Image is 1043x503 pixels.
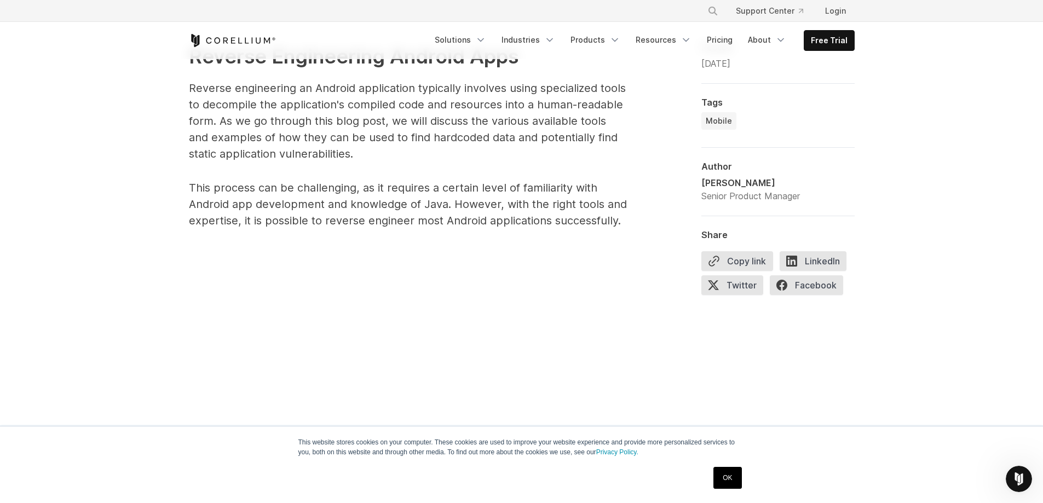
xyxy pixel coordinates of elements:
span: Mobile [706,115,732,126]
div: Navigation Menu [428,30,855,51]
a: Twitter [701,275,770,299]
a: Solutions [428,30,493,50]
p: This process can be challenging, as it requires a certain level of familiarity with Android app d... [189,180,627,229]
a: Pricing [700,30,739,50]
div: Senior Product Manager [701,189,800,203]
div: Share [701,229,855,240]
a: Corellium Home [189,34,276,47]
strong: Reverse Engineering Android Apps [189,44,518,68]
p: Reverse engineering an Android application typically involves using specialized tools to decompil... [189,80,627,162]
a: Mobile [701,112,736,130]
button: Copy link [701,251,773,271]
span: Twitter [701,275,763,295]
div: [PERSON_NAME] [701,176,800,189]
a: Facebook [770,275,850,299]
iframe: HubSpot Video [189,246,627,493]
a: Support Center [727,1,812,21]
a: Resources [629,30,698,50]
a: LinkedIn [780,251,853,275]
p: This website stores cookies on your computer. These cookies are used to improve your website expe... [298,437,745,457]
a: Products [564,30,627,50]
iframe: Intercom live chat [1006,466,1032,492]
div: Author [701,161,855,172]
a: OK [713,467,741,489]
span: [DATE] [701,58,730,69]
a: Industries [495,30,562,50]
a: Free Trial [804,31,854,50]
button: Search [703,1,723,21]
div: Navigation Menu [694,1,855,21]
span: LinkedIn [780,251,846,271]
a: Privacy Policy. [596,448,638,456]
a: About [741,30,793,50]
div: Tags [701,97,855,108]
span: Facebook [770,275,843,295]
a: Login [816,1,855,21]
